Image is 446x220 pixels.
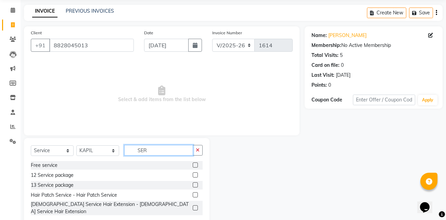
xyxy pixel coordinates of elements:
[31,60,293,129] span: Select & add items from the list below
[311,96,353,103] div: Coupon Code
[418,95,437,105] button: Apply
[212,30,242,36] label: Invoice Number
[340,52,343,59] div: 5
[66,8,114,14] a: PREVIOUS INVOICES
[49,39,134,52] input: Search by Name/Mobile/Email/Code
[341,62,344,69] div: 0
[311,82,327,89] div: Points:
[328,82,331,89] div: 0
[353,95,415,105] input: Enter Offer / Coupon Code
[124,145,193,156] input: Search or Scan
[328,32,367,39] a: [PERSON_NAME]
[31,162,58,169] div: Free service
[311,32,327,39] div: Name:
[144,30,153,36] label: Date
[336,72,351,79] div: [DATE]
[311,72,334,79] div: Last Visit:
[31,39,50,52] button: +91
[31,201,190,215] div: [DEMOGRAPHIC_DATA] Service Hair Extension - [DEMOGRAPHIC_DATA] Service Hair Extension
[311,42,341,49] div: Membership:
[32,5,58,17] a: INVOICE
[367,8,406,18] button: Create New
[409,8,433,18] button: Save
[31,192,117,199] div: Hair Patch Service - Hair Patch Service
[31,172,74,179] div: 12 Service package
[311,42,436,49] div: No Active Membership
[311,52,339,59] div: Total Visits:
[31,30,42,36] label: Client
[31,182,74,189] div: 13 Service package
[417,193,439,213] iframe: chat widget
[311,62,340,69] div: Card on file:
